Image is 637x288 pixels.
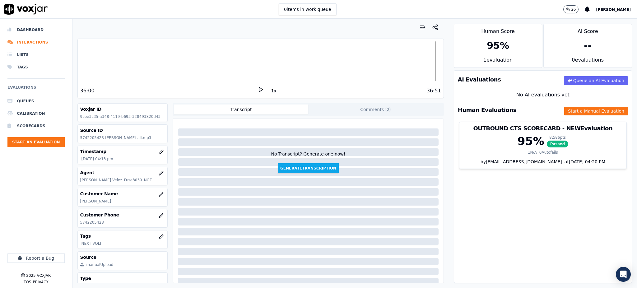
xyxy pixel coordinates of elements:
[7,95,65,107] a: Queues
[80,127,165,133] h3: Source ID
[80,199,165,204] p: [PERSON_NAME]
[584,40,592,51] div: --
[80,106,165,112] h3: Voxjar ID
[487,40,509,51] div: 95 %
[459,159,626,169] div: by [EMAIL_ADDRESS][DOMAIN_NAME]
[26,273,51,278] p: 2025 Voxjar
[463,126,623,131] h3: OUTBOUND CTS SCORECARD - NEW Evaluation
[7,24,65,36] a: Dashboard
[80,233,165,239] h3: Tags
[518,135,544,147] div: 95 %
[454,56,542,67] div: 1 evaluation
[458,107,516,113] h3: Human Evaluations
[616,267,631,282] div: Open Intercom Messenger
[7,253,65,263] button: Report a Bug
[528,150,537,155] div: 1 N/A
[4,4,48,15] img: voxjar logo
[81,241,165,246] p: NEXT VOLT
[80,135,165,140] p: 5742205428-[PERSON_NAME] all.mp3
[7,61,65,73] a: Tags
[7,84,65,95] h6: Evaluations
[279,3,337,15] button: 0items in work queue
[80,191,165,197] h3: Customer Name
[80,254,165,260] h3: Source
[174,105,308,114] button: Transcript
[7,107,65,120] a: Calibration
[7,137,65,147] button: Start an Evaluation
[271,151,345,163] div: No Transcript? Generate one now!
[80,148,165,155] h3: Timestamp
[80,178,165,183] p: [PERSON_NAME] Velez_Fuse3039_NGE
[80,114,165,119] p: 9cee3c35-a348-4119-b693-328493820d43
[459,91,627,99] div: No AI evaluations yet
[385,107,391,112] span: 0
[547,141,569,147] span: Passed
[81,156,165,161] p: [DATE] 04:13 pm
[86,262,114,267] div: manualUpload
[308,105,443,114] button: Comments
[80,212,165,218] h3: Customer Phone
[7,49,65,61] a: Lists
[544,56,632,67] div: 0 evaluation s
[564,107,628,115] button: Start a Manual Evaluation
[80,170,165,176] h3: Agent
[539,150,558,155] div: 0 Autofails
[80,275,165,281] h3: Type
[24,280,31,285] button: TOS
[571,7,576,12] p: 26
[564,76,628,85] button: Queue an AI Evaluation
[80,87,95,95] div: 36:00
[7,36,65,49] a: Interactions
[278,163,339,173] button: GenerateTranscription
[563,5,579,13] button: 26
[562,159,605,165] div: at [DATE] 04:20 PM
[547,135,569,140] div: 82 / 86 pts
[596,6,637,13] button: [PERSON_NAME]
[563,5,585,13] button: 26
[454,24,542,35] div: Human Score
[596,7,631,12] span: [PERSON_NAME]
[458,77,501,82] h3: AI Evaluations
[544,24,632,35] div: AI Score
[80,220,165,225] p: 5742205428
[7,120,65,132] a: Scorecards
[33,280,48,285] button: Privacy
[270,86,278,95] button: 1x
[427,87,441,95] div: 36:51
